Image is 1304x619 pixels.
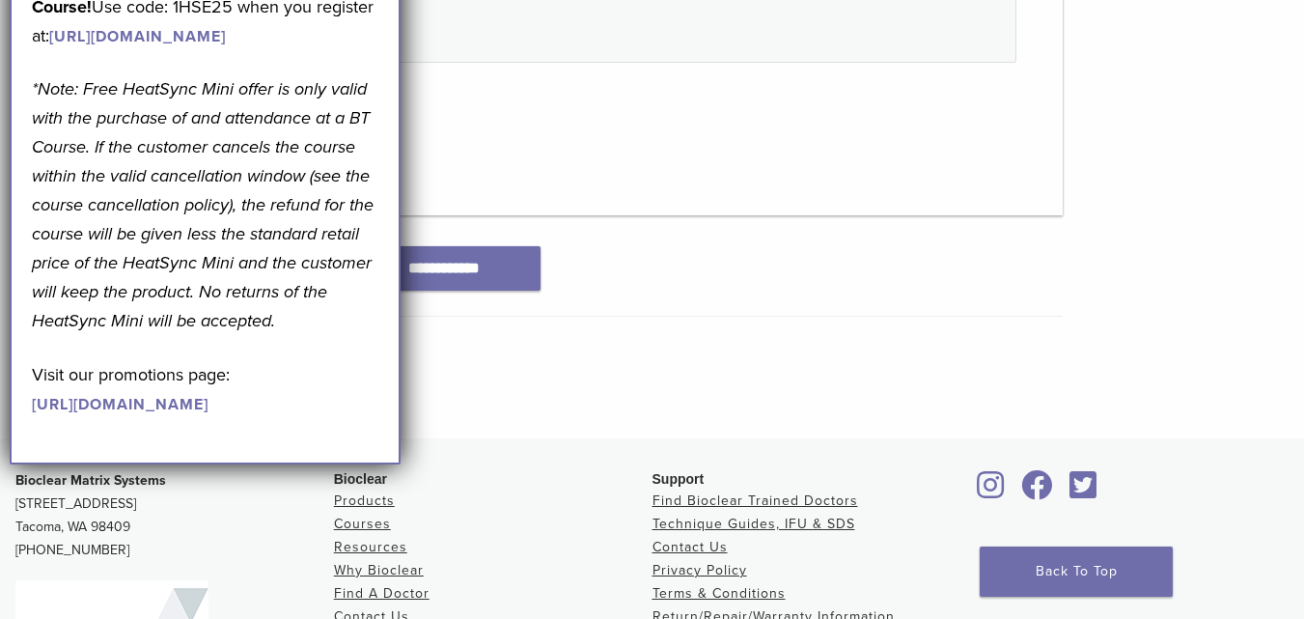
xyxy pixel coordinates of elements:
a: Courses [334,516,391,532]
em: *Note: Free HeatSync Mini offer is only valid with the purchase of and attendance at a BT Course.... [32,78,374,331]
a: Bioclear [1064,482,1104,501]
a: Bioclear [970,482,1011,501]
a: Terms & Conditions [652,585,786,602]
a: Contact Us [652,539,728,555]
a: Find Bioclear Trained Doctors [652,492,858,509]
a: Products [334,492,395,509]
span: Bioclear [334,471,387,487]
a: Bioclear [1014,482,1059,501]
a: Why Bioclear [334,562,424,578]
p: Visit our promotions page: [32,360,378,418]
a: Resources [334,539,407,555]
a: [URL][DOMAIN_NAME] [49,27,226,46]
a: Technique Guides, IFU & SDS [652,516,855,532]
iframe: reCAPTCHA [378,94,672,169]
a: Privacy Policy [652,562,747,578]
a: Find A Doctor [334,585,430,602]
span: Support [652,471,705,487]
p: [STREET_ADDRESS] Tacoma, WA 98409 [PHONE_NUMBER] [15,469,334,562]
a: [URL][DOMAIN_NAME] [32,395,208,414]
strong: Bioclear Matrix Systems [15,472,166,489]
a: Back To Top [980,547,1173,597]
